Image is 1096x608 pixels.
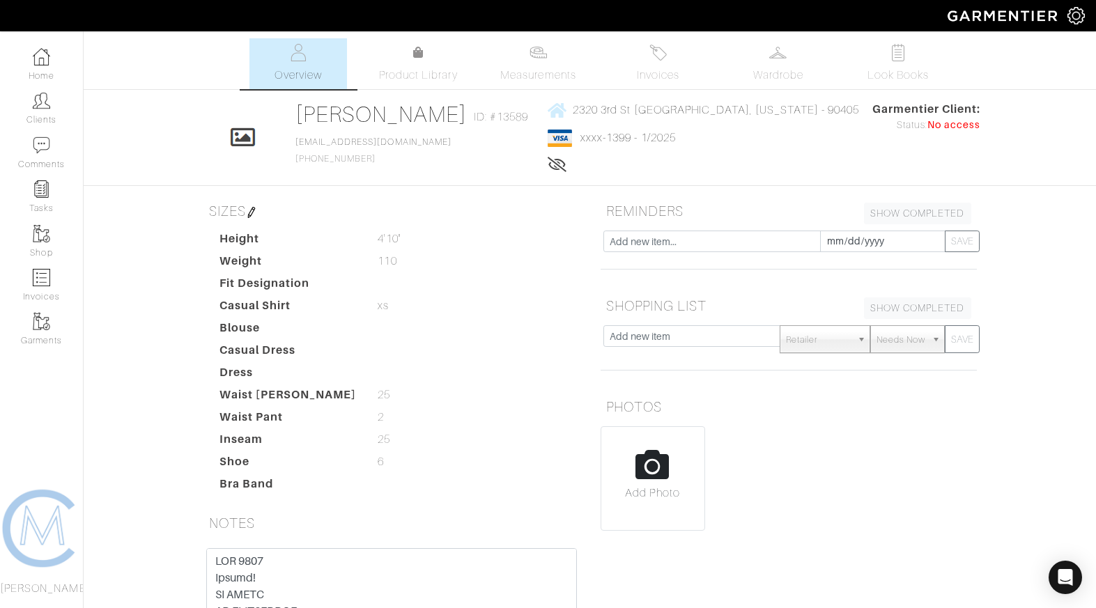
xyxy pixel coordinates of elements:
[378,297,389,314] span: xs
[378,453,384,470] span: 6
[786,326,851,354] span: Retailer
[33,92,50,109] img: clients-icon-6bae9207a08558b7cb47a8932f037763ab4055f8c8b6bfacd5dc20c3e0201464.png
[877,326,925,354] span: Needs Now
[209,253,368,275] dt: Weight
[601,393,977,421] h5: PHOTOS
[33,180,50,198] img: reminder-icon-8004d30b9f0a5d33ae49ab947aed9ed385cf756f9e5892f1edd6e32f2345188e.png
[203,197,580,225] h5: SIZES
[872,118,981,133] div: Status:
[872,101,981,118] span: Garmentier Client:
[290,44,307,61] img: basicinfo-40fd8af6dae0f16599ec9e87c0ef1c0a1fdea2edbe929e3d69a839185d80c458.svg
[379,67,458,84] span: Product Library
[295,102,468,127] a: [PERSON_NAME]
[1067,7,1085,24] img: gear-icon-white-bd11855cb880d31180b6d7d6211b90ccbf57a29d726f0c71d8c61bd08dd39cc2.png
[209,342,368,364] dt: Casual Dress
[769,44,787,61] img: wardrobe-487a4870c1b7c33e795ec22d11cfc2ed9d08956e64fb3008fe2437562e282088.svg
[601,292,977,320] h5: SHOPPING LIST
[580,132,676,144] a: xxxx-1399 - 1/2025
[649,44,667,61] img: orders-27d20c2124de7fd6de4e0e44c1d41de31381a507db9b33961299e4e07d508b8c.svg
[378,231,400,247] span: 4'10"
[378,409,384,426] span: 2
[489,38,587,89] a: Measurements
[474,109,528,125] span: ID: #13589
[209,231,368,253] dt: Height
[730,38,827,89] a: Wardrobe
[548,130,572,147] img: visa-934b35602734be37eb7d5d7e5dbcd2044c359bf20a24dc3361ca3fa54326a8a7.png
[945,325,980,353] button: SAVE
[378,387,390,403] span: 25
[295,137,451,164] span: [PHONE_NUMBER]
[864,203,971,224] a: SHOW COMPLETED
[500,67,576,84] span: Measurements
[209,275,368,297] dt: Fit Designation
[753,67,803,84] span: Wardrobe
[33,48,50,65] img: dashboard-icon-dbcd8f5a0b271acd01030246c82b418ddd0df26cd7fceb0bd07c9910d44c42f6.png
[209,431,368,453] dt: Inseam
[573,104,859,116] span: 2320 3rd St [GEOGRAPHIC_DATA], [US_STATE] - 90405
[610,38,707,89] a: Invoices
[203,509,580,537] h5: NOTES
[603,325,781,347] input: Add new item
[33,269,50,286] img: orders-icon-0abe47150d42831381b5fb84f609e132dff9fe21cb692f30cb5eec754e2cba89.png
[369,45,467,84] a: Product Library
[849,38,947,89] a: Look Books
[548,101,860,118] a: 2320 3rd St [GEOGRAPHIC_DATA], [US_STATE] - 90405
[295,137,451,147] a: [EMAIL_ADDRESS][DOMAIN_NAME]
[864,297,971,319] a: SHOW COMPLETED
[603,231,821,252] input: Add new item...
[209,364,368,387] dt: Dress
[1049,561,1082,594] div: Open Intercom Messenger
[246,207,257,218] img: pen-cf24a1663064a2ec1b9c1bd2387e9de7a2fa800b781884d57f21acf72779bad2.png
[209,297,368,320] dt: Casual Shirt
[927,118,980,133] span: No access
[867,67,929,84] span: Look Books
[941,3,1067,28] img: garmentier-logo-header-white-b43fb05a5012e4ada735d5af1a66efaba907eab6374d6393d1fbf88cb4ef424d.png
[33,313,50,330] img: garments-icon-b7da505a4dc4fd61783c78ac3ca0ef83fa9d6f193b1c9dc38574b1d14d53ca28.png
[530,44,547,61] img: measurements-466bbee1fd09ba9460f595b01e5d73f9e2bff037440d3c8f018324cb6cdf7a4a.svg
[275,67,321,84] span: Overview
[209,409,368,431] dt: Waist Pant
[33,225,50,242] img: garments-icon-b7da505a4dc4fd61783c78ac3ca0ef83fa9d6f193b1c9dc38574b1d14d53ca28.png
[378,431,390,448] span: 25
[209,476,368,498] dt: Bra Band
[209,387,368,409] dt: Waist [PERSON_NAME]
[378,253,396,270] span: 110
[209,320,368,342] dt: Blouse
[249,38,347,89] a: Overview
[945,231,980,252] button: SAVE
[889,44,906,61] img: todo-9ac3debb85659649dc8f770b8b6100bb5dab4b48dedcbae339e5042a72dfd3cc.svg
[601,197,977,225] h5: REMINDERS
[637,67,679,84] span: Invoices
[33,137,50,154] img: comment-icon-a0a6a9ef722e966f86d9cbdc48e553b5cf19dbc54f86b18d962a5391bc8f6eb6.png
[209,453,368,476] dt: Shoe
